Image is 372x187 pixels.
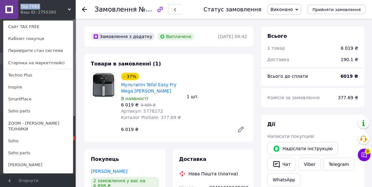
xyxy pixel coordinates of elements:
[267,173,300,186] a: WhatsApp
[121,109,163,114] span: Артикул: 5778272
[20,4,68,9] span: TAX FREE
[3,171,73,183] a: Довідка
[139,5,183,13] span: №355112141
[267,57,289,62] span: Доставка
[121,96,148,101] span: В наявності
[3,159,73,171] a: [PERSON_NAME]
[3,57,73,69] a: Сторінка на маркетплейсі
[91,169,127,174] a: [PERSON_NAME]
[121,73,139,80] div: - 37%
[3,117,73,135] a: ZOOM - [PERSON_NAME] ТЕХНИКИ
[3,33,73,45] a: Кабінет покупця
[337,53,362,66] div: 190.1 ₴
[267,74,308,79] span: Всього до сплати
[270,7,293,12] span: Виконано
[341,45,358,51] div: 6 019 ₴
[218,34,247,39] time: [DATE] 09:42
[184,92,250,101] div: 1 шт.
[3,45,73,57] a: Перевірити стан системи
[267,134,314,139] span: Написати покупцеві
[157,33,194,40] div: Виплачено
[92,73,115,98] img: Мультипіч Tefal Easy Fry Mega Dark Gray
[267,33,287,39] span: Всього
[267,158,296,171] button: Чат
[340,74,358,79] b: 6019 ₴
[179,156,206,162] span: Доставка
[3,105,73,117] a: Soho parts
[187,171,240,177] div: Нова Пошта (платна)
[20,9,47,15] div: Ваш ID: 2755390
[365,149,370,154] span: 9
[235,123,247,136] a: Редагувати
[312,7,361,12] span: Прийняти замовлення
[358,149,370,161] button: Чат з покупцем9
[299,158,321,171] a: Viber
[267,142,338,155] button: Надіслати інструкцію
[121,115,181,120] span: Каталог ProSale: 377.69 ₴
[91,156,119,162] span: Покупець
[3,21,73,33] a: Сайт TAX FREE
[323,158,354,171] a: Telegram
[95,6,137,13] span: Замовлення
[267,46,285,51] span: 1 товар
[3,93,73,105] a: SmartPlace
[267,95,320,100] span: Комісія за замовлення
[3,147,73,159] a: Soho parts
[121,82,177,93] a: Мультипіч Tefal Easy Fry Mega [PERSON_NAME]
[307,5,366,14] button: Прийняти замовлення
[119,125,232,134] div: 6 019 ₴
[121,102,138,107] span: 6 019 ₴
[3,81,73,93] a: Inspire
[338,95,358,100] span: 377.69 ₴
[3,135,73,147] a: Soho
[82,6,87,13] div: Повернутися назад
[203,6,261,13] div: Статус замовлення
[3,69,73,81] a: Techno Plus
[267,121,275,127] span: Дії
[141,103,155,107] span: 9 499 ₴
[91,33,155,40] div: Замовлення з додатку
[91,61,161,67] span: Товари в замовленні (1)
